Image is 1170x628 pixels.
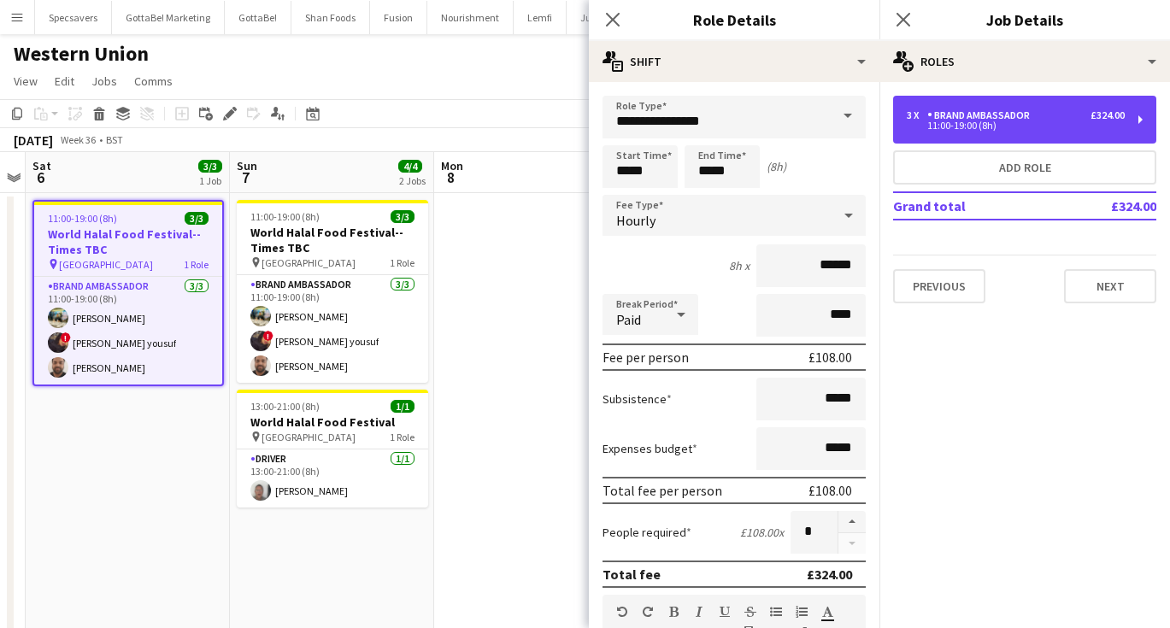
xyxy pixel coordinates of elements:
[616,311,641,328] span: Paid
[879,41,1170,82] div: Roles
[729,258,750,273] div: 8h x
[112,1,225,34] button: GottaBe! Marketing
[262,431,356,443] span: [GEOGRAPHIC_DATA]
[603,482,722,499] div: Total fee per person
[893,192,1055,220] td: Grand total
[237,158,257,173] span: Sun
[893,269,985,303] button: Previous
[907,109,927,121] div: 3 x
[589,9,879,31] h3: Role Details
[262,256,356,269] span: [GEOGRAPHIC_DATA]
[603,566,661,583] div: Total fee
[603,349,689,366] div: Fee per person
[603,525,691,540] label: People required
[770,605,782,619] button: Unordered List
[767,159,786,174] div: (8h)
[34,277,222,384] app-card-role: Brand Ambassador3/311:00-19:00 (8h)[PERSON_NAME]![PERSON_NAME] yousuf[PERSON_NAME]
[567,1,626,34] button: Jumbo
[55,73,74,89] span: Edit
[134,73,173,89] span: Comms
[250,210,320,223] span: 11:00-19:00 (8h)
[35,1,112,34] button: Specsavers
[250,400,320,413] span: 13:00-21:00 (8h)
[616,605,628,619] button: Undo
[56,133,99,146] span: Week 36
[237,390,428,508] app-job-card: 13:00-21:00 (8h)1/1World Halal Food Festival [GEOGRAPHIC_DATA]1 RoleDriver1/113:00-21:00 (8h)[PER...
[796,605,808,619] button: Ordered List
[807,566,852,583] div: £324.00
[603,391,672,407] label: Subsistence
[106,133,123,146] div: BST
[390,431,414,443] span: 1 Role
[719,605,731,619] button: Underline
[263,331,273,341] span: !
[1055,192,1156,220] td: £324.00
[237,275,428,383] app-card-role: Brand Ambassador3/311:00-19:00 (8h)[PERSON_NAME]![PERSON_NAME] yousuf[PERSON_NAME]
[291,1,370,34] button: Shan Foods
[744,605,756,619] button: Strikethrough
[391,400,414,413] span: 1/1
[821,605,833,619] button: Text Color
[48,212,117,225] span: 11:00-19:00 (8h)
[237,200,428,383] app-job-card: 11:00-19:00 (8h)3/3World Halal Food Festival--Times TBC [GEOGRAPHIC_DATA]1 RoleBrand Ambassador3/...
[185,212,209,225] span: 3/3
[7,70,44,92] a: View
[667,605,679,619] button: Bold
[61,332,71,343] span: !
[14,73,38,89] span: View
[808,482,852,499] div: £108.00
[893,150,1156,185] button: Add role
[184,258,209,271] span: 1 Role
[34,226,222,257] h3: World Halal Food Festival--Times TBC
[91,73,117,89] span: Jobs
[32,158,51,173] span: Sat
[603,441,697,456] label: Expenses budget
[808,349,852,366] div: £108.00
[398,160,422,173] span: 4/4
[237,449,428,508] app-card-role: Driver1/113:00-21:00 (8h)[PERSON_NAME]
[237,414,428,430] h3: World Halal Food Festival
[589,41,879,82] div: Shift
[427,1,514,34] button: Nourishment
[1064,269,1156,303] button: Next
[879,9,1170,31] h3: Job Details
[693,605,705,619] button: Italic
[399,174,426,187] div: 2 Jobs
[1091,109,1125,121] div: £324.00
[48,70,81,92] a: Edit
[225,1,291,34] button: GottaBe!
[514,1,567,34] button: Lemfi
[642,605,654,619] button: Redo
[237,225,428,255] h3: World Halal Food Festival--Times TBC
[14,132,53,149] div: [DATE]
[616,212,656,229] span: Hourly
[127,70,179,92] a: Comms
[85,70,124,92] a: Jobs
[198,160,222,173] span: 3/3
[234,167,257,187] span: 7
[199,174,221,187] div: 1 Job
[390,256,414,269] span: 1 Role
[838,511,866,533] button: Increase
[14,41,149,67] h1: Western Union
[391,210,414,223] span: 3/3
[30,167,51,187] span: 6
[927,109,1037,121] div: Brand Ambassador
[370,1,427,34] button: Fusion
[32,200,224,386] app-job-card: 11:00-19:00 (8h)3/3World Halal Food Festival--Times TBC [GEOGRAPHIC_DATA]1 RoleBrand Ambassador3/...
[438,167,463,187] span: 8
[740,525,784,540] div: £108.00 x
[441,158,463,173] span: Mon
[907,121,1125,130] div: 11:00-19:00 (8h)
[59,258,153,271] span: [GEOGRAPHIC_DATA]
